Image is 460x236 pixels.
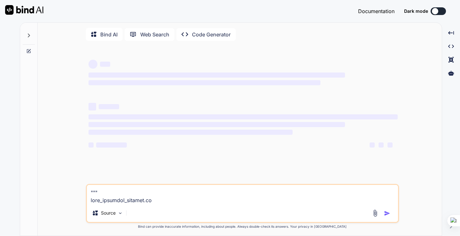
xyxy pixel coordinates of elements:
[99,104,119,109] span: ‌
[86,224,399,229] p: Bind can provide inaccurate information, including about people. Always double-check its answers....
[118,210,123,216] img: Pick Models
[88,114,398,119] span: ‌
[100,31,118,38] p: Bind AI
[384,210,390,217] img: icon
[192,31,231,38] p: Code Generator
[88,60,97,69] span: ‌
[379,142,384,148] span: ‌
[387,142,393,148] span: ‌
[88,80,320,85] span: ‌
[372,209,379,217] img: attachment
[88,103,96,110] span: ‌
[96,142,127,148] span: ‌
[358,8,395,14] span: Documentation
[88,72,345,78] span: ‌
[101,210,116,216] p: Source
[88,122,345,127] span: ‌
[88,130,293,135] span: ‌
[100,62,110,67] span: ‌
[5,5,43,15] img: Bind AI
[140,31,169,38] p: Web Search
[370,142,375,148] span: ‌
[404,8,428,14] span: Dark mode
[358,7,395,15] button: Documentation
[88,142,94,148] span: ‌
